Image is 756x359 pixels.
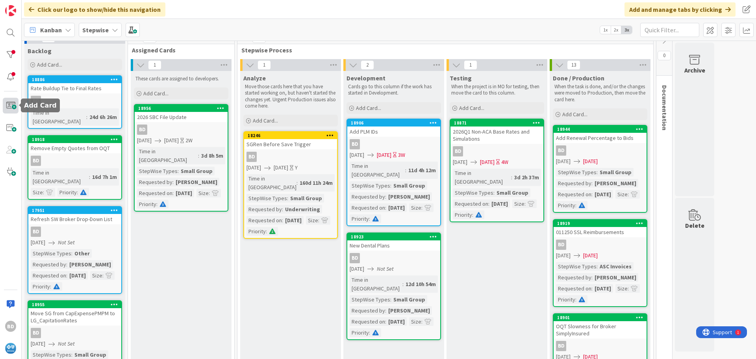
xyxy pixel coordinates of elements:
[350,162,405,179] div: Time in [GEOGRAPHIC_DATA]
[28,76,121,83] div: 18886
[174,178,219,186] div: [PERSON_NAME]
[567,60,580,70] span: 13
[31,260,66,269] div: Requested by
[82,26,109,34] b: Stepwise
[246,227,266,236] div: Priority
[24,102,57,109] h5: Add Card
[71,249,72,258] span: :
[593,190,613,199] div: [DATE]
[350,328,369,337] div: Priority
[453,199,488,208] div: Requested on
[556,262,597,271] div: StepWise Types
[556,295,575,304] div: Priority
[179,167,215,175] div: Small Group
[386,317,407,326] div: [DATE]
[57,188,77,197] div: Priority
[31,188,43,197] div: Size
[148,60,161,70] span: 1
[246,216,282,225] div: Requested on
[512,199,524,208] div: Size
[350,295,390,304] div: StepWise Types
[495,188,530,197] div: Small Group
[282,205,283,214] span: :
[40,25,62,35] span: Kanban
[451,84,543,97] p: When the project is in MO for testing, then move the card to this column.
[67,260,113,269] div: [PERSON_NAME]
[137,178,172,186] div: Requested by
[243,74,266,82] span: Analyze
[198,151,199,160] span: :
[318,216,319,225] span: :
[553,74,604,82] span: Done / Production
[472,210,473,219] span: :
[583,251,598,260] span: [DATE]
[402,280,404,288] span: :
[172,189,174,197] span: :
[350,151,364,159] span: [DATE]
[244,152,337,162] div: BD
[493,188,495,197] span: :
[591,284,593,293] span: :
[597,168,598,177] span: :
[295,164,298,172] div: Y
[591,179,593,188] span: :
[28,214,121,224] div: Refresh SW Broker Drop-Down List
[450,119,543,144] div: 188712026Q1 Non-ACA Base Rates and Simulations
[71,350,72,359] span: :
[28,227,121,237] div: BD
[350,139,360,149] div: BD
[135,76,227,82] p: These cards are assigned to developers.
[351,120,440,126] div: 18906
[137,200,156,208] div: Priority
[156,200,157,208] span: :
[512,173,541,182] div: 3d 2h 37m
[350,192,385,201] div: Requested by
[306,216,318,225] div: Size
[31,328,41,338] div: BD
[134,104,228,212] a: 189562026 SBC File UpdateBD[DATE][DATE]2WTime in [GEOGRAPHIC_DATA]:3d 8h 5mStepWise Types:Small G...
[282,216,283,225] span: :
[135,105,228,122] div: 189562026 SBC File Update
[350,265,364,273] span: [DATE]
[501,158,508,166] div: 4W
[87,113,119,121] div: 24d 6h 26m
[554,145,647,156] div: BD
[385,203,386,212] span: :
[283,216,304,225] div: [DATE]
[28,83,121,93] div: Rate Buildup Tie to Final Rates
[450,119,543,126] div: 18871
[28,328,121,338] div: BD
[31,340,45,348] span: [DATE]
[347,253,440,263] div: BD
[628,284,629,293] span: :
[554,227,647,237] div: 011250 SSL Reimbursements
[350,317,385,326] div: Requested on
[459,104,484,112] span: Add Card...
[593,284,613,293] div: [DATE]
[31,238,45,247] span: [DATE]
[58,239,75,246] i: Not Set
[58,340,75,347] i: Not Set
[624,2,736,17] div: Add and manage tabs by clicking
[50,282,51,291] span: :
[386,203,407,212] div: [DATE]
[246,152,257,162] div: BD
[575,201,576,210] span: :
[347,233,440,240] div: 18923
[253,117,278,124] span: Add Card...
[385,192,386,201] span: :
[377,151,391,159] span: [DATE]
[591,273,593,282] span: :
[31,350,71,359] div: StepWise Types
[135,125,228,135] div: BD
[511,173,512,182] span: :
[137,125,147,135] div: BD
[597,262,598,271] span: :
[421,317,422,326] span: :
[31,108,86,126] div: Time in [GEOGRAPHIC_DATA]
[356,104,381,112] span: Add Card...
[241,46,643,54] span: Stepwise Process
[90,173,119,181] div: 16d 7h 1m
[31,227,41,237] div: BD
[658,51,671,60] span: 0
